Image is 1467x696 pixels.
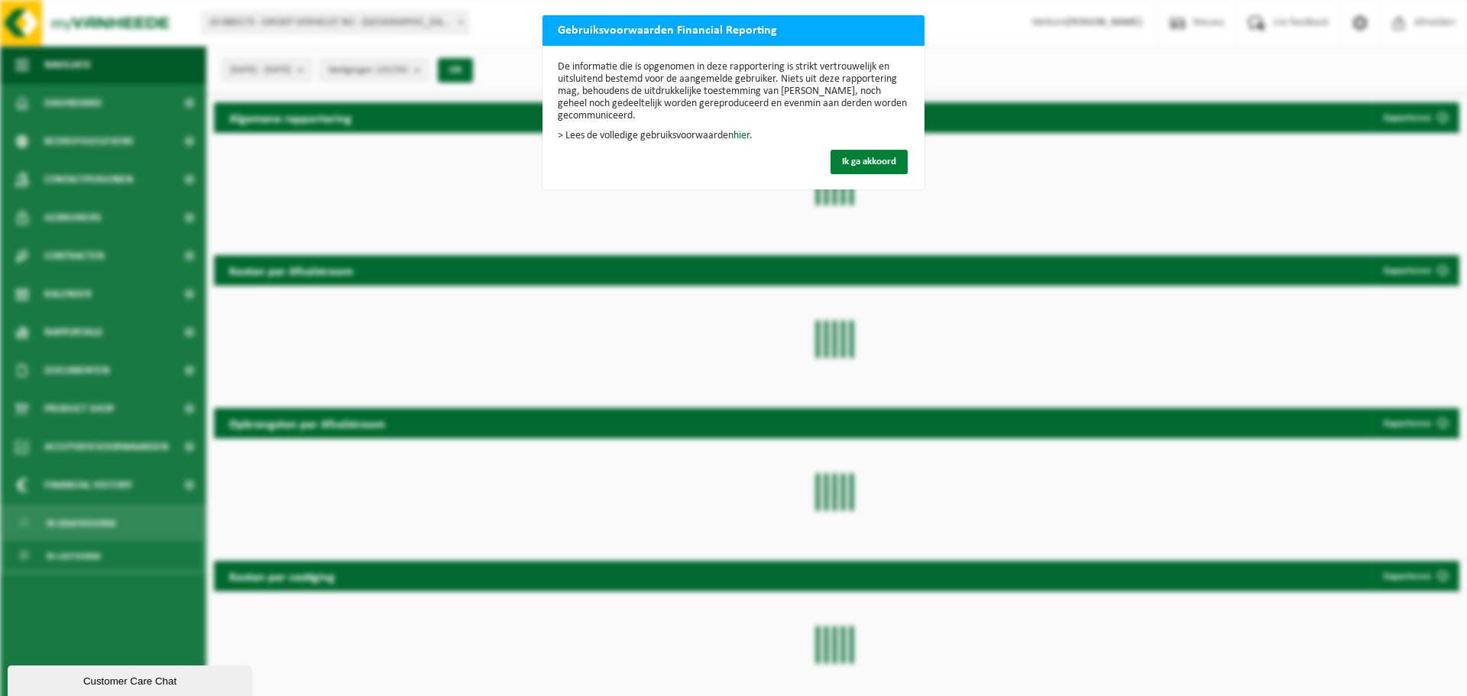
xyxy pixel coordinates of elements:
[558,130,909,142] p: > Lees de volledige gebruiksvoorwaarden .
[542,15,792,44] h2: Gebruiksvoorwaarden Financial Reporting
[733,130,750,141] a: hier
[8,662,255,696] iframe: chat widget
[831,150,908,174] button: Ik ga akkoord
[842,157,896,167] span: Ik ga akkoord
[558,61,909,122] p: De informatie die is opgenomen in deze rapportering is strikt vertrouwelijk en uitsluitend bestem...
